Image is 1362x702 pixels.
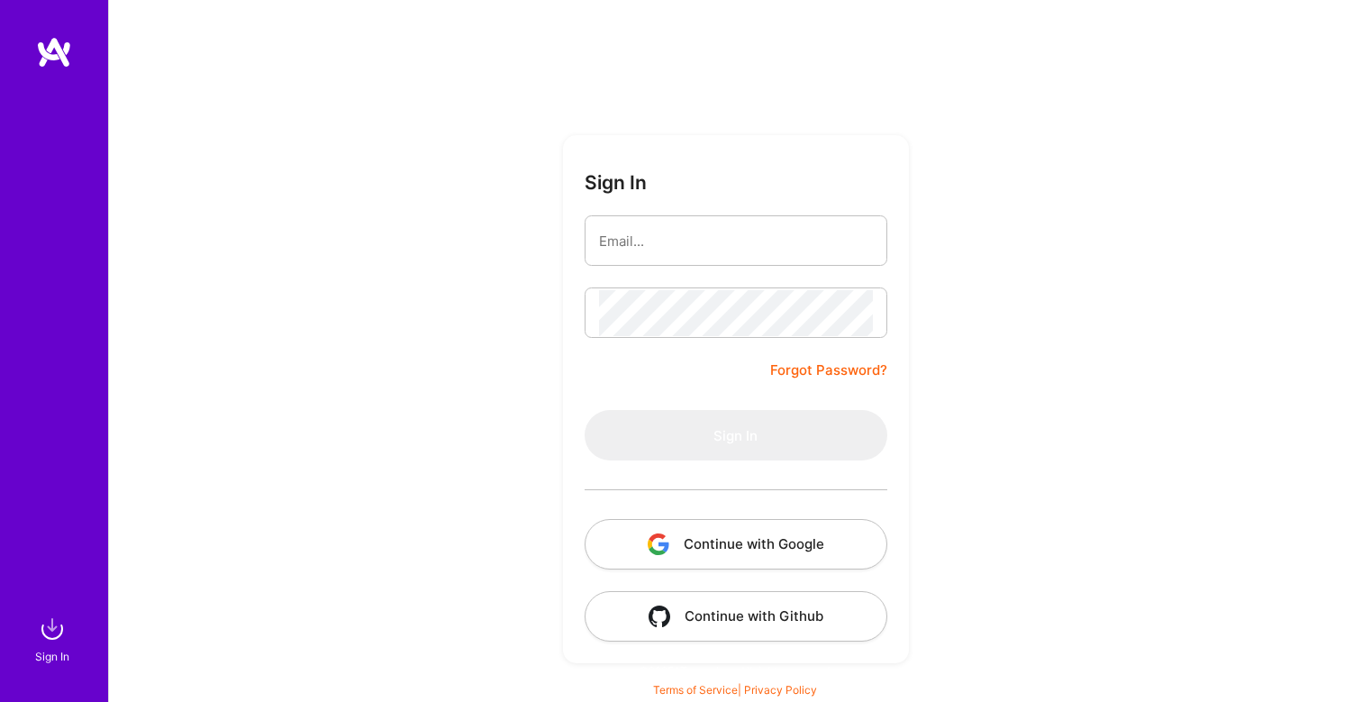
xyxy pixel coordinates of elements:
button: Continue with Google [585,519,887,570]
h3: Sign In [585,171,647,194]
div: Sign In [35,647,69,666]
button: Sign In [585,410,887,460]
a: Terms of Service [653,683,738,697]
a: sign inSign In [38,611,70,666]
img: icon [648,533,669,555]
a: Privacy Policy [744,683,817,697]
img: sign in [34,611,70,647]
img: logo [36,36,72,68]
a: Forgot Password? [770,360,887,381]
div: © 2025 ATeams Inc., All rights reserved. [108,648,1362,693]
span: | [653,683,817,697]
input: Email... [599,218,873,264]
img: icon [649,606,670,627]
button: Continue with Github [585,591,887,642]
